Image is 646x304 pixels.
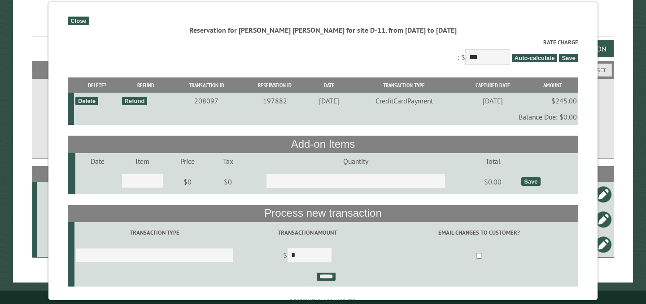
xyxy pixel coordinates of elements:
td: [DATE] [458,93,527,109]
div: : $ [68,38,578,67]
h1: Reservations [32,12,614,37]
div: D-11 [40,240,78,249]
td: 208097 [171,93,241,109]
td: $0.00 [466,169,520,194]
td: Item [120,153,165,169]
td: Total [466,153,520,169]
label: Rate Charge [68,38,578,47]
th: Reservation ID [241,77,308,93]
th: Captured Date [458,77,527,93]
td: Quantity [245,153,466,169]
td: Date [75,153,120,169]
td: $245.00 [527,93,578,109]
th: Refund [120,77,171,93]
th: Delete? [74,77,120,93]
td: Price [165,153,210,169]
th: Process new transaction [68,205,578,222]
td: Tax [210,153,245,169]
div: Delete [75,97,98,105]
td: Balance Due: $0.00 [74,109,578,125]
h2: Filters [32,61,614,78]
td: CreditCardPayment [350,93,458,109]
th: Amount [527,77,578,93]
div: Refund [122,97,148,105]
th: Transaction ID [171,77,241,93]
label: Email changes to customer? [382,228,577,237]
td: $0 [165,169,210,194]
div: D-11 [40,215,78,224]
div: Save [521,177,540,186]
span: Auto-calculate [512,54,558,62]
th: Date [308,77,350,93]
td: [DATE] [308,93,350,109]
td: $ [235,244,380,269]
label: Transaction Type [76,228,233,237]
th: Site [37,166,79,182]
td: 197882 [241,93,308,109]
th: Transaction Type [350,77,458,93]
td: $0 [210,169,245,194]
label: Transaction Amount [236,228,379,237]
div: A-08 [40,190,78,199]
span: Save [559,54,578,62]
th: Add-on Items [68,136,578,153]
div: Close [68,17,89,25]
button: Reset [585,64,612,77]
div: Reservation for [PERSON_NAME] [PERSON_NAME] for site D-11, from [DATE] to [DATE] [68,25,578,35]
